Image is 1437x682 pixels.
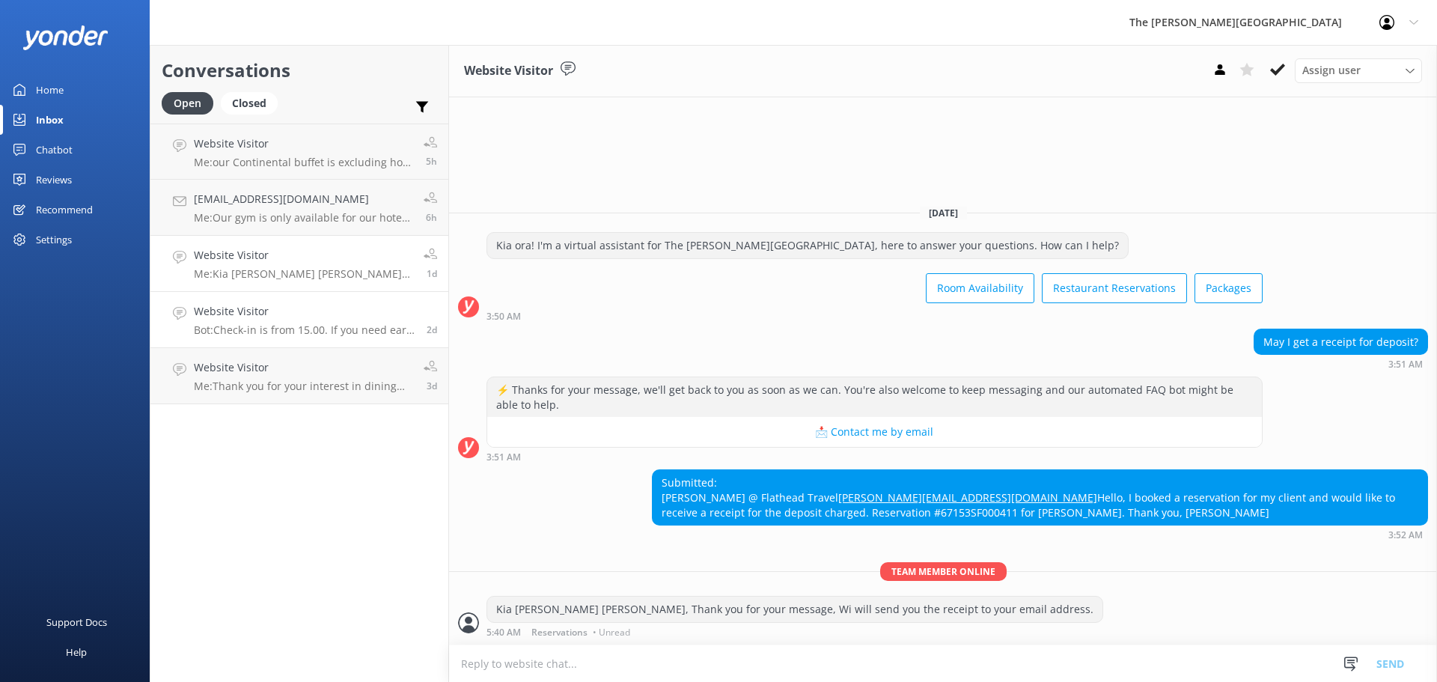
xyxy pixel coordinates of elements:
[487,597,1102,622] div: Kia [PERSON_NAME] [PERSON_NAME], Thank you for your message, Wi will send you the receipt to your...
[1254,359,1428,369] div: Aug 21 2025 03:51am (UTC +12:00) Pacific/Auckland
[194,191,412,207] h4: [EMAIL_ADDRESS][DOMAIN_NAME]
[150,292,448,348] a: Website VisitorBot:Check-in is from 15.00. If you need early check-in, it's subject to availabili...
[487,233,1128,258] div: Kia ora! I'm a virtual assistant for The [PERSON_NAME][GEOGRAPHIC_DATA], here to answer your ques...
[926,273,1034,303] button: Room Availability
[427,267,437,280] span: Aug 21 2025 05:40am (UTC +12:00) Pacific/Auckland
[150,348,448,404] a: Website VisitorMe:Thank you for your interest in dining with us at True South Dining Room. While ...
[46,607,107,637] div: Support Docs
[36,225,72,255] div: Settings
[426,155,437,168] span: Aug 22 2025 02:15pm (UTC +12:00) Pacific/Auckland
[486,311,1263,321] div: Aug 21 2025 03:50am (UTC +12:00) Pacific/Auckland
[221,94,285,111] a: Closed
[194,380,412,393] p: Me: Thank you for your interest in dining with us at True South Dining Room. While our Snack Food...
[1042,273,1187,303] button: Restaurant Reservations
[464,61,553,81] h3: Website Visitor
[162,56,437,85] h2: Conversations
[194,303,415,320] h4: Website Visitor
[487,417,1262,447] button: 📩 Contact me by email
[1295,58,1422,82] div: Assign User
[486,628,521,637] strong: 5:40 AM
[194,156,412,169] p: Me: our Continental buffet is excluding hot food.
[194,267,412,281] p: Me: Kia [PERSON_NAME] [PERSON_NAME], Thank you for your message, Wi will send you the receipt to ...
[880,562,1007,581] span: Team member online
[36,165,72,195] div: Reviews
[426,211,437,224] span: Aug 22 2025 02:09pm (UTC +12:00) Pacific/Auckland
[652,529,1428,540] div: Aug 21 2025 03:52am (UTC +12:00) Pacific/Auckland
[1302,62,1361,79] span: Assign user
[194,323,415,337] p: Bot: Check-in is from 15.00. If you need early check-in, it's subject to availability and fees ma...
[486,451,1263,462] div: Aug 21 2025 03:51am (UTC +12:00) Pacific/Auckland
[653,470,1427,525] div: Submitted: [PERSON_NAME] @ Flathead Travel Hello, I booked a reservation for my client and would ...
[1195,273,1263,303] button: Packages
[150,180,448,236] a: [EMAIL_ADDRESS][DOMAIN_NAME]Me:Our gym is only available for our hotel guests.6h
[162,94,221,111] a: Open
[194,359,412,376] h4: Website Visitor
[36,105,64,135] div: Inbox
[920,207,967,219] span: [DATE]
[1388,531,1423,540] strong: 3:52 AM
[1254,329,1427,355] div: May I get a receipt for deposit?
[593,628,630,637] span: • Unread
[66,637,87,667] div: Help
[838,490,1097,505] a: [PERSON_NAME][EMAIL_ADDRESS][DOMAIN_NAME]
[221,92,278,115] div: Closed
[531,628,588,637] span: Reservations
[427,380,437,392] span: Aug 19 2025 06:46pm (UTC +12:00) Pacific/Auckland
[162,92,213,115] div: Open
[36,75,64,105] div: Home
[36,195,93,225] div: Recommend
[150,124,448,180] a: Website VisitorMe:our Continental buffet is excluding hot food.5h
[150,236,448,292] a: Website VisitorMe:Kia [PERSON_NAME] [PERSON_NAME], Thank you for your message, Wi will send you t...
[194,211,412,225] p: Me: Our gym is only available for our hotel guests.
[194,247,412,264] h4: Website Visitor
[22,25,109,50] img: yonder-white-logo.png
[36,135,73,165] div: Chatbot
[486,453,521,462] strong: 3:51 AM
[194,136,412,152] h4: Website Visitor
[427,323,437,336] span: Aug 20 2025 05:29pm (UTC +12:00) Pacific/Auckland
[487,377,1262,417] div: ⚡ Thanks for your message, we'll get back to you as soon as we can. You're also welcome to keep m...
[1388,360,1423,369] strong: 3:51 AM
[486,627,1103,637] div: Aug 21 2025 05:40am (UTC +12:00) Pacific/Auckland
[486,312,521,321] strong: 3:50 AM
